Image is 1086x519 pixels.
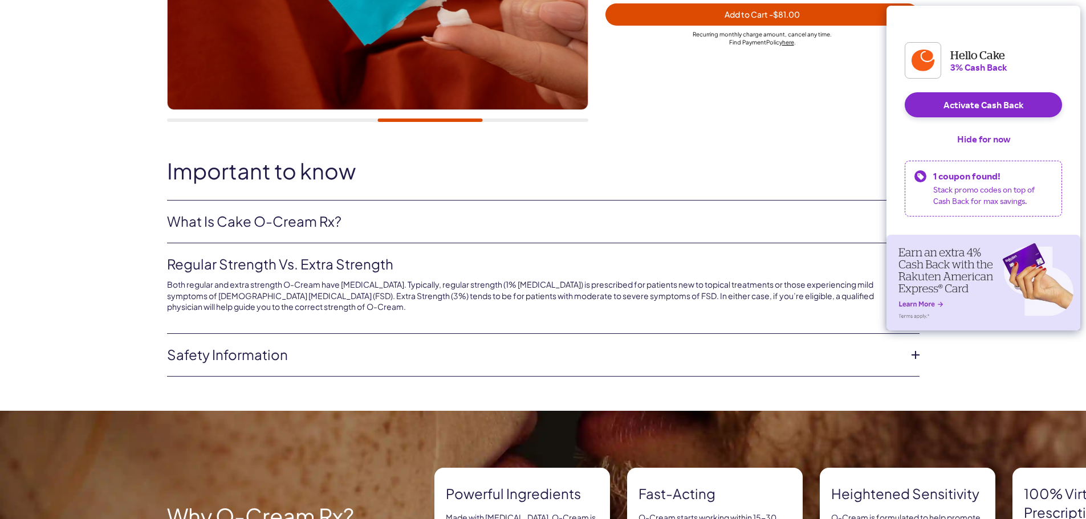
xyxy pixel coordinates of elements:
strong: Fast-acting [638,484,791,504]
a: Safety information [167,345,901,365]
span: Add to Cart [725,9,800,19]
h2: Important to know [167,159,920,183]
div: Recurring monthly charge amount , cancel any time. Policy . [605,30,920,46]
span: - $81.00 [769,9,800,19]
button: Add to Cart -$81.00 [605,3,920,26]
a: here [782,39,794,46]
span: Find Payment [729,39,766,46]
strong: Heightened sensitivity [831,484,984,504]
a: Regular strength vs. extra strength [167,255,901,274]
p: Both regular and extra strength O-Cream have [MEDICAL_DATA]. Typically, regular strength (1% [MED... [167,279,901,313]
a: What is Cake O-Cream Rx? [167,212,901,231]
strong: Powerful ingredients [446,484,599,504]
